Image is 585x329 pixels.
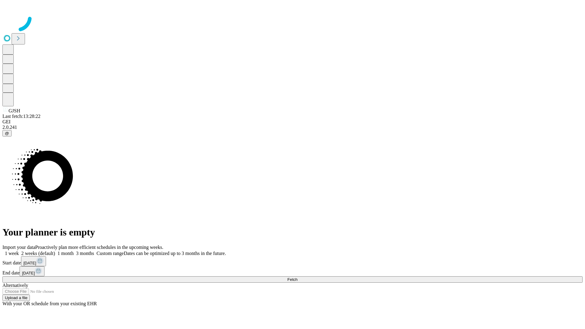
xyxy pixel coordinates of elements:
[2,295,30,301] button: Upload a file
[2,227,583,238] h1: Your planner is empty
[2,125,583,130] div: 2.0.241
[2,276,583,283] button: Fetch
[2,256,583,266] div: Start date
[124,251,226,256] span: Dates can be optimized up to 3 months in the future.
[2,119,583,125] div: GEI
[97,251,124,256] span: Custom range
[76,251,94,256] span: 3 months
[2,301,97,306] span: With your OR schedule from your existing EHR
[5,131,9,136] span: @
[21,251,55,256] span: 2 weeks (default)
[5,251,19,256] span: 1 week
[2,245,35,250] span: Import your data
[21,256,46,266] button: [DATE]
[2,130,12,136] button: @
[23,261,36,265] span: [DATE]
[58,251,74,256] span: 1 month
[2,283,28,288] span: Alternatively
[19,266,44,276] button: [DATE]
[35,245,163,250] span: Proactively plan more efficient schedules in the upcoming weeks.
[2,114,41,119] span: Last fetch: 13:28:22
[9,108,20,113] span: GJSH
[22,271,35,275] span: [DATE]
[2,266,583,276] div: End date
[287,277,297,282] span: Fetch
